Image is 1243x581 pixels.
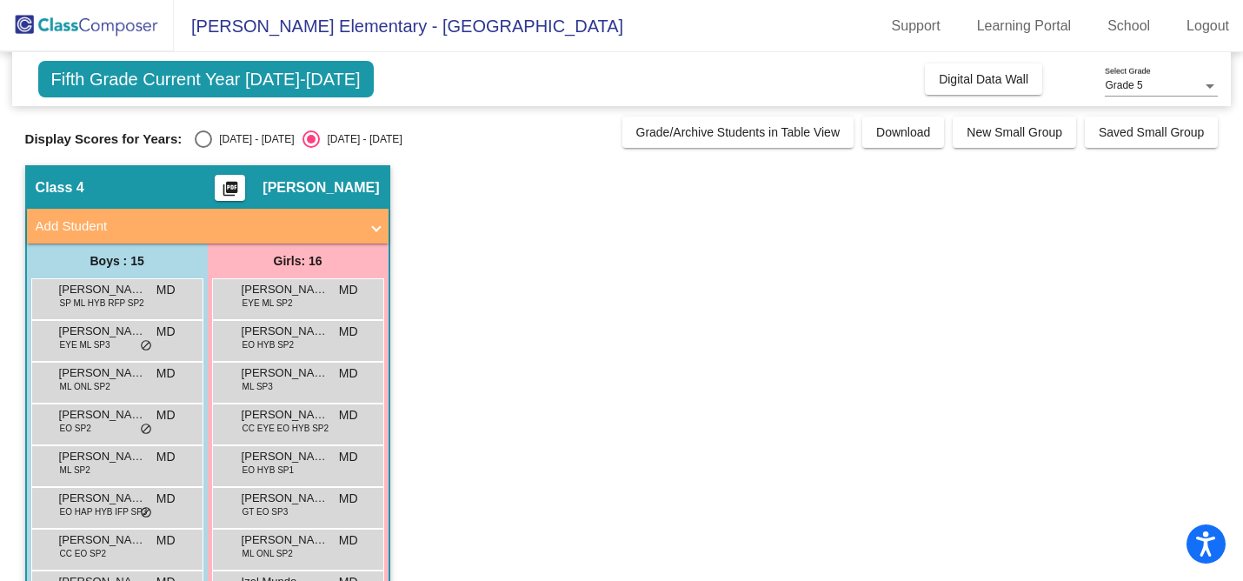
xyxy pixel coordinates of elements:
span: [PERSON_NAME] Elementary - [GEOGRAPHIC_DATA] [174,12,623,40]
span: EO HYB SP2 [243,338,294,351]
button: Grade/Archive Students in Table View [622,117,854,148]
span: New Small Group [967,125,1062,139]
span: EO HAP HYB IFP SP3 [60,505,148,518]
span: ML ONL SP2 [243,547,293,560]
span: [PERSON_NAME] [242,364,329,382]
button: Print Students Details [215,175,245,201]
span: [PERSON_NAME] [59,448,146,465]
span: Download [876,125,930,139]
span: MD [156,490,176,508]
span: do_not_disturb_alt [140,339,152,353]
span: MD [339,448,358,466]
span: MD [156,448,176,466]
span: MD [339,323,358,341]
span: MD [156,406,176,424]
span: MD [156,531,176,550]
button: New Small Group [953,117,1076,148]
span: [PERSON_NAME] [59,406,146,424]
mat-radio-group: Select an option [195,130,402,148]
span: [PERSON_NAME] [59,323,146,340]
span: GT EO SP3 [243,505,289,518]
span: MD [339,531,358,550]
span: [PERSON_NAME] [59,364,146,382]
span: [PERSON_NAME] [263,179,379,197]
span: do_not_disturb_alt [140,423,152,437]
button: Saved Small Group [1085,117,1218,148]
span: Display Scores for Years: [25,131,183,147]
mat-expansion-panel-header: Add Student [27,209,389,244]
div: Girls: 16 [208,244,389,278]
span: MD [156,323,176,341]
a: Learning Portal [963,12,1086,40]
span: MD [156,281,176,299]
span: EYE ML SP2 [243,297,293,310]
span: [PERSON_NAME] [242,448,329,465]
span: ML ONL SP2 [60,380,110,393]
mat-icon: picture_as_pdf [220,180,241,204]
span: [PERSON_NAME] [59,490,146,507]
span: [PERSON_NAME] [242,490,329,507]
a: Logout [1173,12,1243,40]
span: Grade 5 [1105,79,1142,91]
div: [DATE] - [DATE] [320,131,402,147]
div: Boys : 15 [27,244,208,278]
span: Fifth Grade Current Year [DATE]-[DATE] [38,61,374,97]
span: [PERSON_NAME] [242,406,329,424]
span: SP ML HYB RFP SP2 [60,297,144,310]
a: Support [878,12,954,40]
span: ML SP2 [60,464,90,477]
span: EO HYB SP1 [243,464,294,477]
span: [PERSON_NAME] [242,531,329,549]
span: MD [156,364,176,383]
span: CC EYE EO HYB SP2 [243,422,329,435]
span: [PERSON_NAME] [242,323,329,340]
span: EYE ML SP3 [60,338,110,351]
span: Grade/Archive Students in Table View [636,125,841,139]
span: MD [339,406,358,424]
span: [PERSON_NAME] [59,281,146,298]
div: [DATE] - [DATE] [212,131,294,147]
span: [PERSON_NAME] [242,281,329,298]
span: Digital Data Wall [939,72,1028,86]
span: EO SP2 [60,422,91,435]
span: do_not_disturb_alt [140,506,152,520]
a: School [1093,12,1164,40]
span: ML SP3 [243,380,273,393]
button: Download [862,117,944,148]
mat-panel-title: Add Student [36,217,359,237]
span: [PERSON_NAME] [59,531,146,549]
span: CC EO SP2 [60,547,106,560]
span: Class 4 [36,179,84,197]
span: MD [339,281,358,299]
button: Digital Data Wall [925,63,1042,95]
span: Saved Small Group [1099,125,1204,139]
span: MD [339,490,358,508]
span: MD [339,364,358,383]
